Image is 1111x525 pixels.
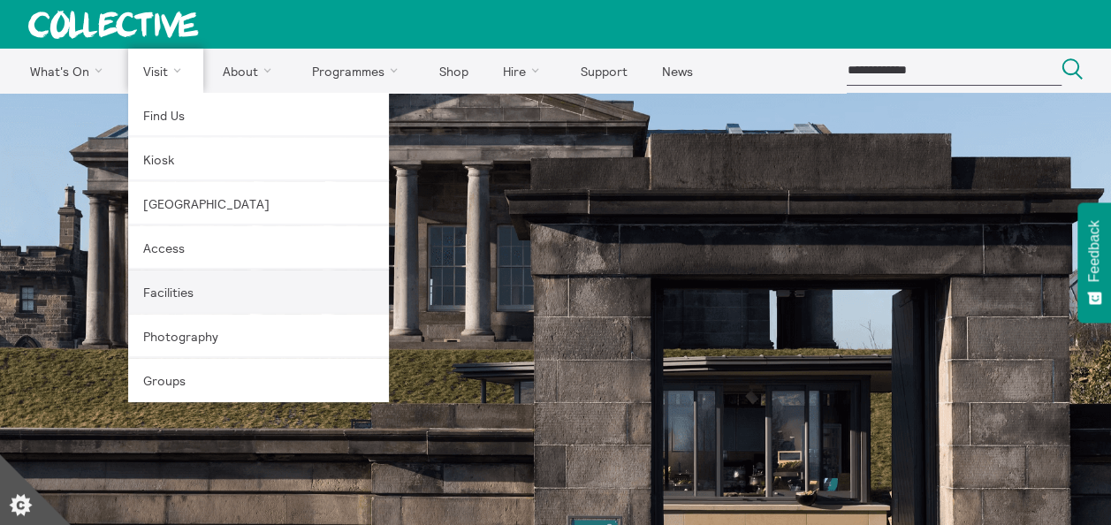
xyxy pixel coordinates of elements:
a: Shop [423,49,483,93]
a: News [646,49,708,93]
a: Find Us [128,93,389,137]
a: Photography [128,314,389,358]
a: Visit [128,49,204,93]
a: Kiosk [128,137,389,181]
a: Programmes [297,49,421,93]
a: Access [128,225,389,270]
a: Groups [128,358,389,402]
button: Feedback - Show survey [1077,202,1111,323]
a: What's On [14,49,125,93]
a: Hire [488,49,562,93]
a: About [207,49,293,93]
span: Feedback [1086,220,1102,282]
a: Facilities [128,270,389,314]
a: [GEOGRAPHIC_DATA] [128,181,389,225]
a: Support [565,49,643,93]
